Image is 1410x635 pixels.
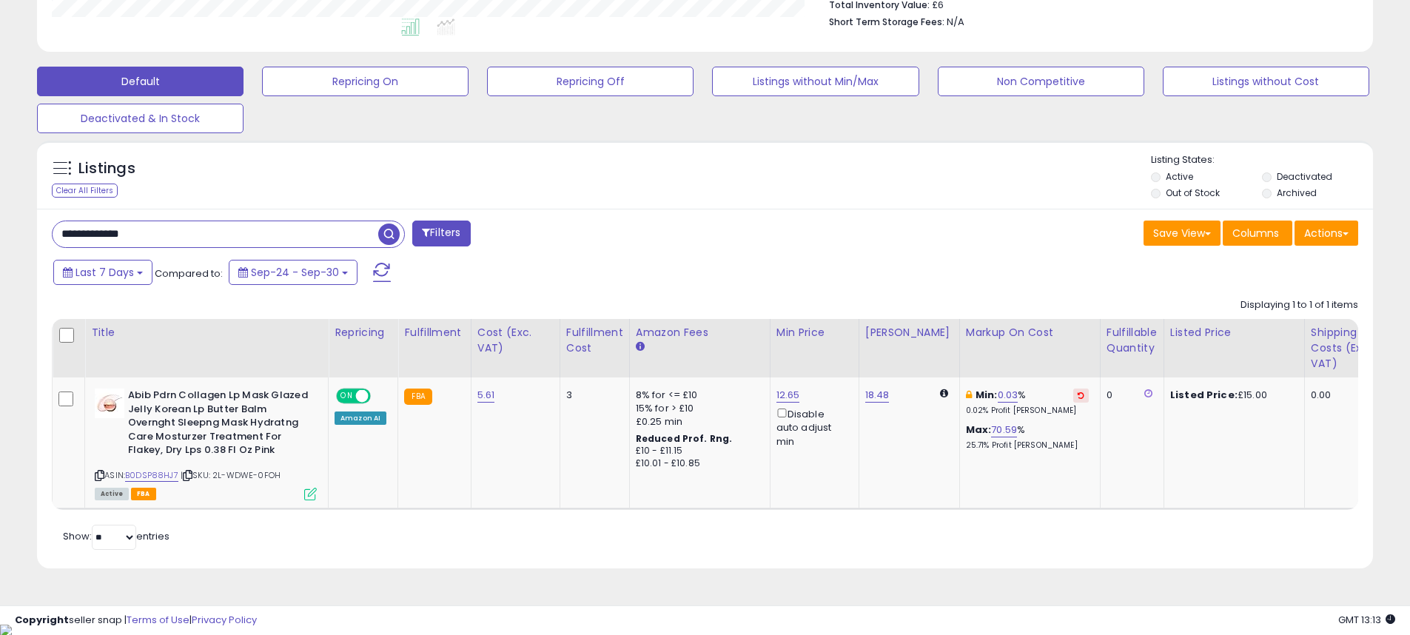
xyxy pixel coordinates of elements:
[636,402,759,415] div: 15% for > £10
[1170,388,1238,402] b: Listed Price:
[15,613,69,627] strong: Copyright
[998,388,1018,403] a: 0.03
[566,389,618,402] div: 3
[636,389,759,402] div: 8% for <= £10
[155,266,223,280] span: Compared to:
[1232,226,1279,241] span: Columns
[966,389,1089,416] div: %
[1166,187,1220,199] label: Out of Stock
[1107,325,1158,356] div: Fulfillable Quantity
[262,67,469,96] button: Repricing On
[976,388,998,402] b: Min:
[636,415,759,429] div: £0.25 min
[63,529,169,543] span: Show: entries
[1311,325,1387,372] div: Shipping Costs (Exc. VAT)
[251,265,339,280] span: Sep-24 - Sep-30
[91,325,322,340] div: Title
[966,406,1089,416] p: 0.02% Profit [PERSON_NAME]
[712,67,919,96] button: Listings without Min/Max
[1144,221,1221,246] button: Save View
[865,388,890,403] a: 18.48
[966,325,1094,340] div: Markup on Cost
[966,423,992,437] b: Max:
[181,469,281,481] span: | SKU: 2L-WDWE-0FOH
[1311,389,1382,402] div: 0.00
[991,423,1017,437] a: 70.59
[776,388,800,403] a: 12.65
[966,423,1089,451] div: %
[1295,221,1358,246] button: Actions
[947,15,964,29] span: N/A
[335,325,392,340] div: Repricing
[404,389,432,405] small: FBA
[404,325,464,340] div: Fulfillment
[1170,389,1293,402] div: £15.00
[128,389,308,461] b: Abib Pdrn Collagen Lp Mask Glazed Jelly Korean Lp Butter Balm Overnght Sleepng Mask Hydratng Care...
[37,67,244,96] button: Default
[192,613,257,627] a: Privacy Policy
[636,445,759,457] div: £10 - £11.15
[1241,298,1358,312] div: Displaying 1 to 1 of 1 items
[52,184,118,198] div: Clear All Filters
[938,67,1144,96] button: Non Competitive
[37,104,244,133] button: Deactivated & In Stock
[95,389,124,418] img: 31vC0DHWqEL._SL40_.jpg
[95,488,129,500] span: All listings currently available for purchase on Amazon
[487,67,694,96] button: Repricing Off
[636,325,764,340] div: Amazon Fees
[369,390,392,403] span: OFF
[127,613,189,627] a: Terms of Use
[1277,170,1332,183] label: Deactivated
[1223,221,1292,246] button: Columns
[95,389,317,498] div: ASIN:
[53,260,152,285] button: Last 7 Days
[75,265,134,280] span: Last 7 Days
[1170,325,1298,340] div: Listed Price
[959,319,1100,377] th: The percentage added to the cost of goods (COGS) that forms the calculator for Min & Max prices.
[566,325,623,356] div: Fulfillment Cost
[829,16,944,28] b: Short Term Storage Fees:
[865,325,953,340] div: [PERSON_NAME]
[412,221,470,246] button: Filters
[1107,389,1152,402] div: 0
[229,260,357,285] button: Sep-24 - Sep-30
[1163,67,1369,96] button: Listings without Cost
[131,488,156,500] span: FBA
[125,469,178,482] a: B0DSP88HJ7
[636,457,759,470] div: £10.01 - £10.85
[1151,153,1373,167] p: Listing States:
[15,614,257,628] div: seller snap | |
[776,406,847,448] div: Disable auto adjust min
[776,325,853,340] div: Min Price
[477,388,495,403] a: 5.61
[1277,187,1317,199] label: Archived
[1338,613,1395,627] span: 2025-10-8 13:13 GMT
[966,440,1089,451] p: 25.71% Profit [PERSON_NAME]
[636,340,645,354] small: Amazon Fees.
[477,325,554,356] div: Cost (Exc. VAT)
[1166,170,1193,183] label: Active
[338,390,356,403] span: ON
[78,158,135,179] h5: Listings
[335,411,386,425] div: Amazon AI
[636,432,733,445] b: Reduced Prof. Rng.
